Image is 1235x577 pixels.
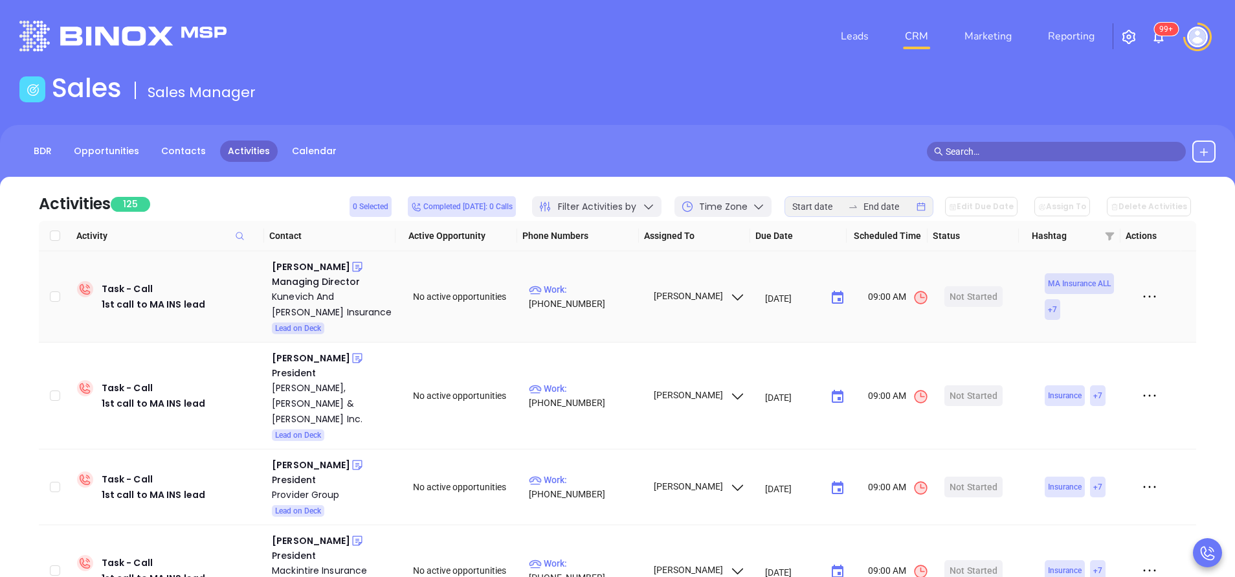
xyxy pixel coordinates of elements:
[946,144,1179,159] input: Search…
[102,396,205,411] div: 1st call to MA INS lead
[111,197,150,212] span: 125
[102,380,205,411] div: Task - Call
[950,286,997,307] div: Not Started
[529,558,567,569] span: Work :
[395,221,517,251] th: Active Opportunity
[272,380,395,427] a: [PERSON_NAME], [PERSON_NAME] & [PERSON_NAME] Inc.
[275,504,321,518] span: Lead on Deck
[868,289,929,306] span: 09:00 AM
[272,366,395,380] div: President
[836,23,874,49] a: Leads
[950,385,997,406] div: Not Started
[848,201,858,212] span: to
[529,473,641,501] p: [PHONE_NUMBER]
[934,147,943,156] span: search
[868,389,929,405] span: 09:00 AM
[1043,23,1100,49] a: Reporting
[102,281,205,312] div: Task - Call
[652,390,746,400] span: [PERSON_NAME]
[1032,229,1099,243] span: Hashtag
[529,381,641,410] p: [PHONE_NUMBER]
[272,259,350,275] div: [PERSON_NAME]
[652,481,746,492] span: [PERSON_NAME]
[275,321,321,335] span: Lead on Deck
[529,475,567,485] span: Work :
[699,200,748,214] span: Time Zone
[517,221,639,251] th: Phone Numbers
[272,350,350,366] div: [PERSON_NAME]
[765,390,820,403] input: MM/DD/YYYY
[102,487,205,503] div: 1st call to MA INS lead
[272,549,395,563] div: President
[765,482,820,495] input: MM/DD/YYYY
[1048,277,1111,291] span: MA Insurance ALL
[1107,197,1191,216] button: Delete Activities
[639,221,750,251] th: Assigned To
[52,73,122,104] h1: Sales
[1093,480,1102,494] span: + 7
[847,221,928,251] th: Scheduled Time
[558,200,636,214] span: Filter Activities by
[1151,29,1166,45] img: iconNotification
[353,199,388,214] span: 0 Selected
[264,221,396,251] th: Contact
[825,475,851,501] button: Choose date, selected date is Sep 29, 2025
[148,82,256,102] span: Sales Manager
[652,291,746,301] span: [PERSON_NAME]
[1121,29,1137,45] img: iconSetting
[750,221,847,251] th: Due Date
[652,565,746,575] span: [PERSON_NAME]
[26,141,60,162] a: BDR
[848,201,858,212] span: swap-right
[1154,23,1178,36] sup: 100
[272,289,395,320] a: Kunevich And [PERSON_NAME] Insurance
[529,383,567,394] span: Work :
[76,229,259,243] span: Activity
[272,487,395,503] a: Provider Group
[1093,389,1102,403] span: + 7
[959,23,1017,49] a: Marketing
[39,192,111,216] div: Activities
[413,389,518,403] div: No active opportunities
[275,428,321,442] span: Lead on Deck
[272,473,395,487] div: President
[529,282,641,311] p: [PHONE_NUMBER]
[413,289,518,304] div: No active opportunities
[66,141,147,162] a: Opportunities
[413,480,518,494] div: No active opportunities
[272,275,395,289] div: Managing Director
[945,197,1018,216] button: Edit Due Date
[529,284,567,295] span: Work :
[1048,480,1082,494] span: Insurance
[272,457,350,473] div: [PERSON_NAME]
[153,141,214,162] a: Contacts
[792,199,843,214] input: Start date
[102,471,205,503] div: Task - Call
[1048,302,1057,317] span: + 7
[1048,389,1082,403] span: Insurance
[950,477,997,497] div: Not Started
[411,199,513,214] span: Completed [DATE]: 0 Calls
[928,221,1019,251] th: Status
[220,141,278,162] a: Activities
[863,199,914,214] input: End date
[272,533,350,549] div: [PERSON_NAME]
[900,23,933,49] a: CRM
[284,141,344,162] a: Calendar
[825,285,851,311] button: Choose date, selected date is Sep 29, 2025
[1034,197,1090,216] button: Assign To
[19,21,227,51] img: logo
[868,480,929,496] span: 09:00 AM
[765,291,820,304] input: MM/DD/YYYY
[102,297,205,312] div: 1st call to MA INS lead
[1120,221,1181,251] th: Actions
[1187,27,1208,47] img: user
[825,384,851,410] button: Choose date, selected date is Sep 29, 2025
